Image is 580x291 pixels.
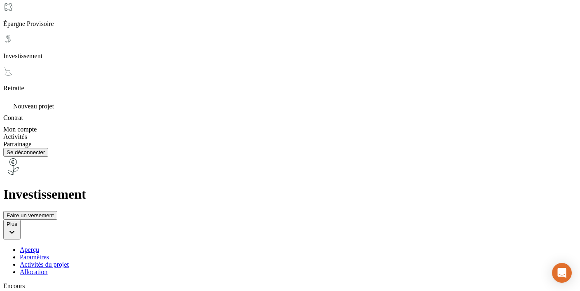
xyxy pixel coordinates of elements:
[7,149,45,155] div: Se déconnecter
[3,34,577,60] div: Investissement
[3,52,577,60] p: Investissement
[7,212,54,218] div: Faire un versement
[3,220,21,239] button: Plus
[3,282,577,290] p: Encours
[3,148,48,157] button: Se déconnecter
[20,246,577,253] a: Aperçu
[3,133,27,140] span: Activités
[3,126,37,133] span: Mon compte
[3,99,577,110] div: Nouveau projet
[7,221,17,227] div: Plus
[3,141,31,148] span: Parrainage
[20,268,577,276] a: Allocation
[20,261,577,268] a: Activités du projet
[3,114,23,121] span: Contrat
[13,103,54,110] span: Nouveau projet
[3,84,577,92] p: Retraite
[3,187,577,202] h1: Investissement
[3,2,577,28] div: Épargne Provisoire
[20,253,577,261] a: Paramètres
[3,211,57,220] button: Faire un versement
[3,66,577,92] div: Retraite
[552,263,572,283] div: Open Intercom Messenger
[3,20,577,28] p: Épargne Provisoire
